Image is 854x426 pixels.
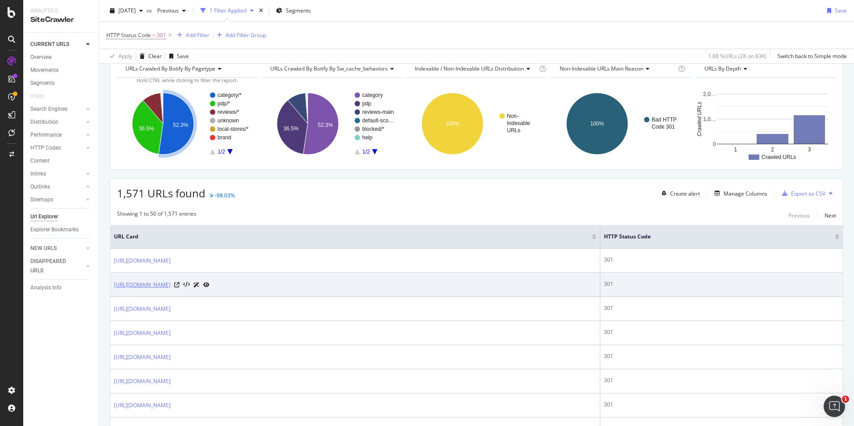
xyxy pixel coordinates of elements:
[126,65,215,72] span: URLs Crawled By Botify By pagetype
[173,122,188,128] text: 52.3%
[124,62,249,76] h4: URLs Crawled By Botify By pagetype
[218,117,239,124] text: unknown
[174,282,180,288] a: Visit Online Page
[218,149,225,155] text: 1/2
[166,49,189,63] button: Save
[106,4,147,18] button: [DATE]
[30,66,59,75] div: Movements
[30,40,84,49] a: CURRENT URLS
[711,188,767,199] button: Manage Columns
[507,113,519,119] text: Non-
[30,15,92,25] div: SiteCrawler
[30,212,58,221] div: Url Explorer
[696,102,703,136] text: Crawled URLs
[218,100,230,107] text: pdp/*
[30,143,84,153] a: HTTP Codes
[551,85,690,163] svg: A chart.
[114,401,171,410] a: [URL][DOMAIN_NAME]
[30,244,84,253] a: NEW URLS
[30,169,84,179] a: Inlinks
[30,182,84,192] a: Outlinks
[117,85,256,163] svg: A chart.
[558,62,676,76] h4: Non-Indexable URLs Main Reason
[154,7,179,14] span: Previous
[30,169,46,179] div: Inlinks
[835,7,847,14] div: Save
[152,31,155,39] span: =
[413,62,537,76] h4: Indexable / Non-Indexable URLs Distribution
[604,352,839,360] div: 301
[507,120,530,126] text: Indexable
[284,125,299,132] text: 36.5%
[114,256,171,265] a: [URL][DOMAIN_NAME]
[318,122,333,128] text: 52.3%
[30,104,67,114] div: Search Engines
[762,154,796,160] text: Crawled URLs
[218,92,242,98] text: category/*
[226,31,266,39] div: Add Filter Group
[30,117,84,127] a: Distribution
[286,7,311,14] span: Segments
[30,212,92,221] a: Url Explorer
[808,146,811,153] text: 3
[670,190,700,197] div: Create alert
[825,210,836,221] button: Next
[30,79,54,88] div: Segments
[604,304,839,312] div: 301
[117,210,197,221] div: Showing 1 to 50 of 1,571 entries
[774,49,847,63] button: Switch back to Simple mode
[218,134,231,141] text: brand
[604,401,839,409] div: 301
[652,117,677,123] text: Bad HTTP
[148,52,162,60] div: Clear
[842,396,849,403] span: 1
[652,124,675,130] text: Code 301
[30,182,50,192] div: Outlinks
[713,141,716,147] text: 0
[30,40,69,49] div: CURRENT URLS
[30,53,92,62] a: Overview
[262,85,401,163] svg: A chart.
[30,195,53,205] div: Sitemaps
[197,4,257,18] button: 1 Filter Applied
[778,52,847,60] div: Switch back to Simple mode
[604,328,839,336] div: 301
[30,130,62,140] div: Performance
[118,7,136,14] span: 2025 Sep. 4th
[30,283,62,292] div: Analysis Info
[30,92,44,101] div: Visits
[215,192,235,199] div: -98.03%
[708,52,766,60] div: 1.88 % URLs ( 2K on 83K )
[114,233,590,241] span: URL Card
[604,376,839,384] div: 301
[193,280,200,289] a: AI Url Details
[30,7,92,15] div: Analytics
[724,190,767,197] div: Manage Columns
[154,4,189,18] button: Previous
[177,52,189,60] div: Save
[824,396,845,417] iframe: Intercom live chat
[590,121,604,127] text: 100%
[362,109,394,115] text: reviews-main
[703,91,716,97] text: 2,0…
[147,7,154,14] span: vs
[788,210,810,221] button: Previous
[270,65,388,72] span: URLs Crawled By Botify By sw_cache_behaviors
[209,7,247,14] div: 1 Filter Applied
[30,257,84,276] a: DISAPPEARED URLS
[825,212,836,219] div: Next
[157,29,166,42] span: 301
[703,62,828,76] h4: URLs by Depth
[791,190,825,197] div: Export as CSV
[734,146,737,153] text: 1
[362,149,370,155] text: 1/2
[362,134,373,141] text: help
[696,85,835,163] svg: A chart.
[272,4,314,18] button: Segments
[30,117,59,127] div: Distribution
[824,4,847,18] button: Save
[446,121,460,127] text: 100%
